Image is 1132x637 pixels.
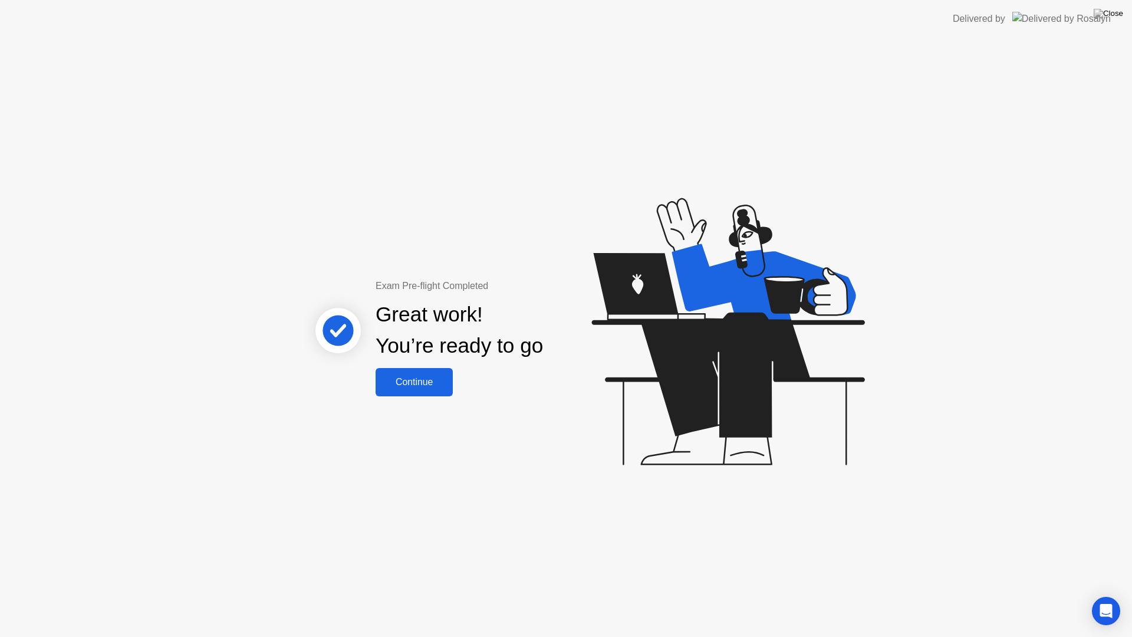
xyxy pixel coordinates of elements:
div: Delivered by [953,12,1005,26]
div: Continue [379,377,449,388]
img: Delivered by Rosalyn [1012,12,1111,25]
div: Great work! You’re ready to go [376,299,543,362]
img: Close [1094,9,1123,18]
div: Exam Pre-flight Completed [376,279,619,293]
button: Continue [376,368,453,396]
div: Open Intercom Messenger [1092,597,1120,625]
